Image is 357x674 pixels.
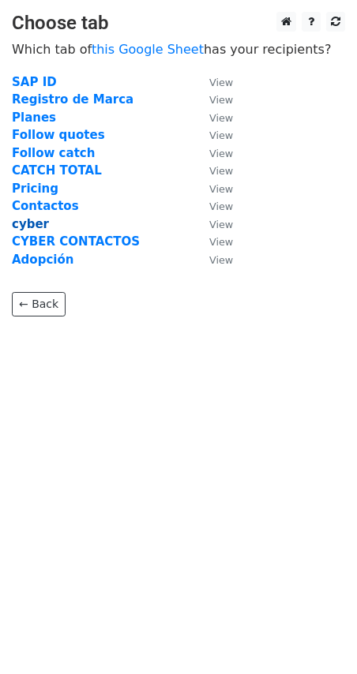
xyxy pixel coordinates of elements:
a: View [194,182,233,196]
a: View [194,217,233,231]
a: View [194,253,233,267]
small: View [209,236,233,248]
a: View [194,110,233,125]
h3: Choose tab [12,12,345,35]
a: Contactos [12,199,79,213]
a: CYBER CONTACTOS [12,234,140,249]
a: cyber [12,217,49,231]
small: View [209,148,233,159]
a: View [194,199,233,213]
a: Follow catch [12,146,95,160]
a: View [194,163,233,178]
a: View [194,75,233,89]
small: View [209,129,233,141]
a: Planes [12,110,56,125]
small: View [209,254,233,266]
a: View [194,128,233,142]
a: View [194,234,233,249]
small: View [209,183,233,195]
a: CATCH TOTAL [12,163,102,178]
a: ← Back [12,292,66,316]
a: Pricing [12,182,58,196]
a: Follow quotes [12,128,105,142]
small: View [209,165,233,177]
small: View [209,94,233,106]
a: this Google Sheet [92,42,204,57]
small: View [209,200,233,212]
small: View [209,219,233,230]
a: Registro de Marca [12,92,133,107]
a: Adopción [12,253,73,267]
small: View [209,77,233,88]
p: Which tab of has your recipients? [12,41,345,58]
a: View [194,146,233,160]
small: View [209,112,233,124]
a: SAP ID [12,75,57,89]
a: View [194,92,233,107]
